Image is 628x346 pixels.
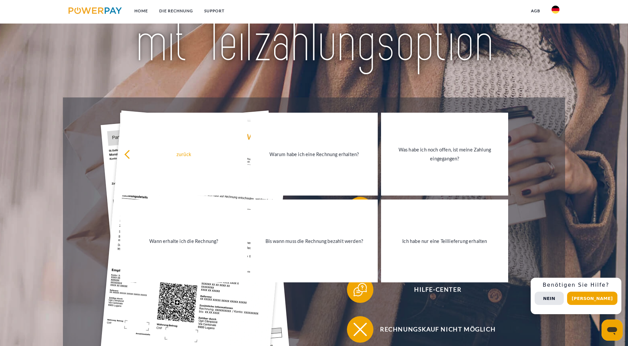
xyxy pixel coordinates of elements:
[385,236,504,245] div: Ich habe nur eine Teillieferung erhalten
[124,236,243,245] div: Wann erhalte ich die Rechnung?
[535,292,564,305] button: Nein
[602,319,623,341] iframe: Schaltfläche zum Öffnen des Messaging-Fensters
[381,113,508,196] a: Was habe ich noch offen, ist meine Zahlung eingegangen?
[124,150,243,159] div: zurück
[69,7,122,14] img: logo-powerpay.svg
[357,276,519,303] span: Hilfe-Center
[347,276,519,303] button: Hilfe-Center
[535,282,617,288] h3: Benötigen Sie Hilfe?
[525,5,546,17] a: agb
[255,150,374,159] div: Warum habe ich eine Rechnung erhalten?
[199,5,230,17] a: SUPPORT
[255,236,374,245] div: Bis wann muss die Rechnung bezahlt werden?
[352,321,368,338] img: qb_close.svg
[352,281,368,298] img: qb_help.svg
[154,5,199,17] a: DIE RECHNUNG
[552,6,559,14] img: de
[357,316,519,343] span: Rechnungskauf nicht möglich
[129,5,154,17] a: Home
[385,145,504,163] div: Was habe ich noch offen, ist meine Zahlung eingegangen?
[531,278,621,314] div: Schnellhilfe
[347,316,519,343] button: Rechnungskauf nicht möglich
[567,292,617,305] button: [PERSON_NAME]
